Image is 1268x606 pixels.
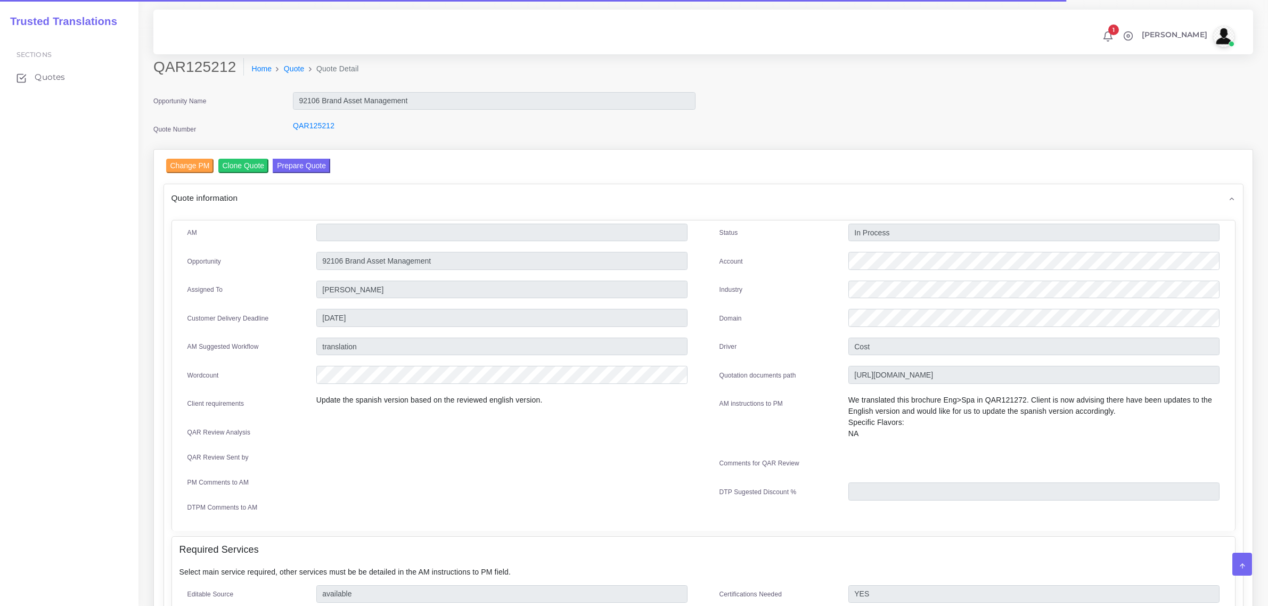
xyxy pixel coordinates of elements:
[187,589,234,599] label: Editable Source
[187,285,223,294] label: Assigned To
[848,395,1220,439] p: We translated this brochure Eng>Spa in QAR121272. Client is now advising there have been updates ...
[719,399,783,408] label: AM instructions to PM
[187,314,269,323] label: Customer Delivery Deadline
[187,478,249,487] label: PM Comments to AM
[251,63,272,75] a: Home
[719,371,796,380] label: Quotation documents path
[187,428,251,437] label: QAR Review Analysis
[293,121,334,130] a: QAR125212
[1099,30,1117,42] a: 1
[153,125,196,134] label: Quote Number
[1142,31,1207,38] span: [PERSON_NAME]
[719,257,743,266] label: Account
[719,342,737,351] label: Driver
[187,228,197,238] label: AM
[284,63,305,75] a: Quote
[273,159,330,173] button: Prepare Quote
[316,281,688,299] input: pm
[1213,26,1234,47] img: avatar
[171,192,238,204] span: Quote information
[218,159,269,173] input: Clone Quote
[719,458,799,468] label: Comments for QAR Review
[164,184,1243,211] div: Quote information
[187,399,244,408] label: Client requirements
[305,63,359,75] li: Quote Detail
[187,371,219,380] label: Wordcount
[166,159,214,173] input: Change PM
[3,15,117,28] h2: Trusted Translations
[179,567,1228,578] p: Select main service required, other services must be be detailed in the AM instructions to PM field.
[719,589,782,599] label: Certifications Needed
[187,257,222,266] label: Opportunity
[187,453,249,462] label: QAR Review Sent by
[1136,26,1238,47] a: [PERSON_NAME]avatar
[35,71,65,83] span: Quotes
[153,58,244,76] h2: QAR125212
[8,66,130,88] a: Quotes
[719,314,742,323] label: Domain
[316,395,688,406] p: Update the spanish version based on the reviewed english version.
[187,503,258,512] label: DTPM Comments to AM
[179,544,259,556] h4: Required Services
[153,96,207,106] label: Opportunity Name
[719,285,743,294] label: Industry
[17,51,52,59] span: Sections
[3,13,117,30] a: Trusted Translations
[273,159,330,176] a: Prepare Quote
[719,487,797,497] label: DTP Sugested Discount %
[187,342,259,351] label: AM Suggested Workflow
[1108,24,1119,35] span: 1
[719,228,738,238] label: Status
